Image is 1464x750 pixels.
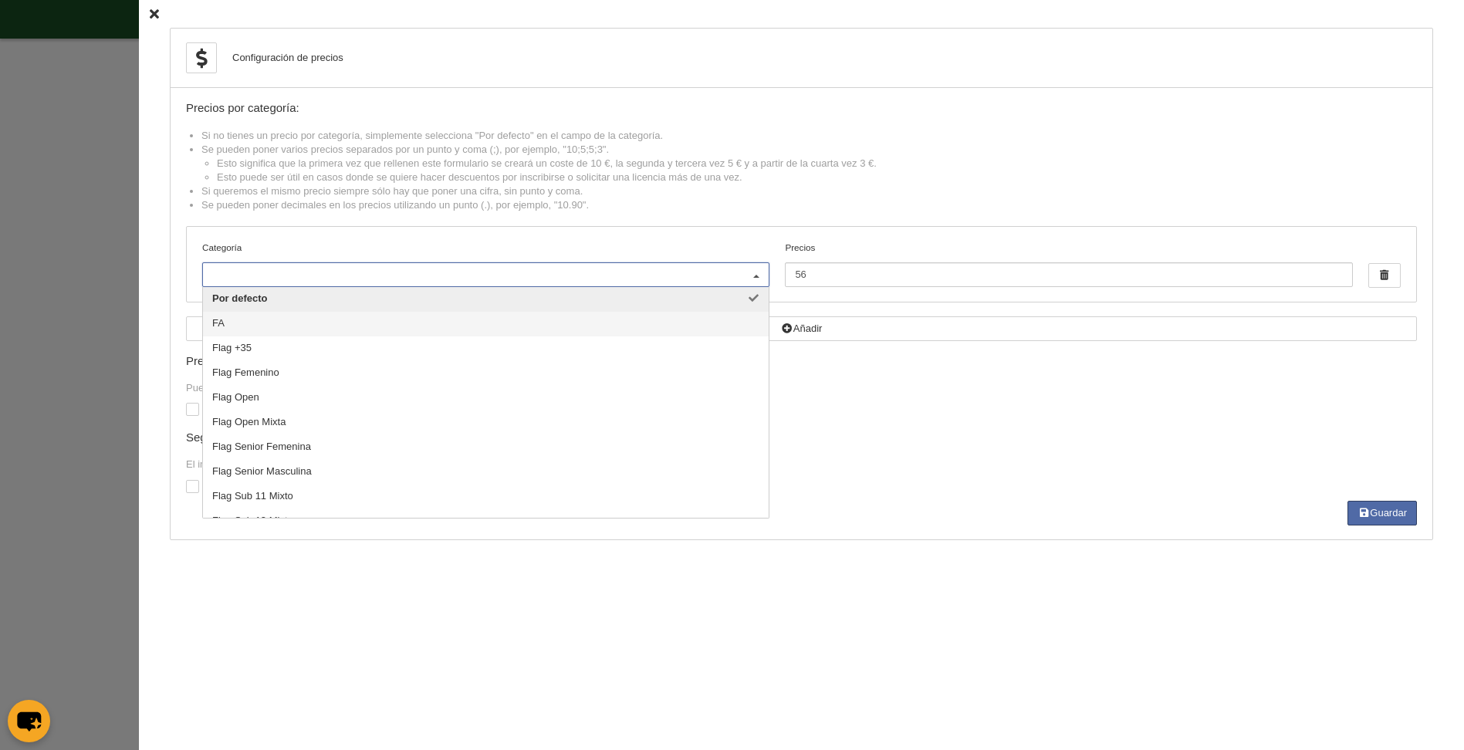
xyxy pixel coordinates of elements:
span: Flag Senior Femenina [212,441,311,452]
div: Configuración de precios [232,51,343,65]
div: Precios por categoría: [186,102,1417,115]
button: Guardar [1347,501,1417,525]
span: Flag Open Mixta [212,416,286,427]
div: Precio fijo: [186,355,1417,368]
input: Precios [785,262,1352,287]
li: Se pueden poner varios precios separados por un punto y coma (;), por ejemplo, "10;5;5;3". [201,143,1417,184]
span: Flag Sub 13 Mixto [212,515,293,526]
i: Cerrar [150,9,159,19]
span: Flag Femenino [212,367,279,378]
button: chat-button [8,700,50,742]
div: Puedes añadir opcionalmente un importe fijo que se sumará al precio seleccionado por categoría. [186,381,1417,395]
label: Categoría [202,241,769,255]
button: Añadir [186,316,1417,341]
span: Flag +35 [212,342,252,353]
span: Por defecto [212,292,268,304]
label: Precios [785,241,1352,287]
label: Añadir seguro [186,478,1417,496]
label: Añadir precio fijo [186,402,1417,420]
li: Esto significa que la primera vez que rellenen este formulario se creará un coste de 10 €, la seg... [217,157,1417,171]
li: Se pueden poner decimales en los precios utilizando un punto (.), por ejemplo, "10.90". [201,198,1417,212]
span: FA [212,317,225,329]
span: Flag Senior Masculina [212,465,312,477]
li: Si no tienes un precio por categoría, simplemente selecciona "Por defecto" en el campo de la cate... [201,129,1417,143]
li: Esto puede ser útil en casos donde se quiere hacer descuentos por inscribirse o solicitar una lic... [217,171,1417,184]
li: Si queremos el mismo precio siempre sólo hay que poner una cifra, sin punto y coma. [201,184,1417,198]
div: El importe del seguro se sumará a la primera licencia del perfil en la temporada. [186,458,1417,471]
div: Seguro: [186,431,1417,444]
span: Flag Open [212,391,259,403]
span: Flag Sub 11 Mixto [212,490,293,502]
